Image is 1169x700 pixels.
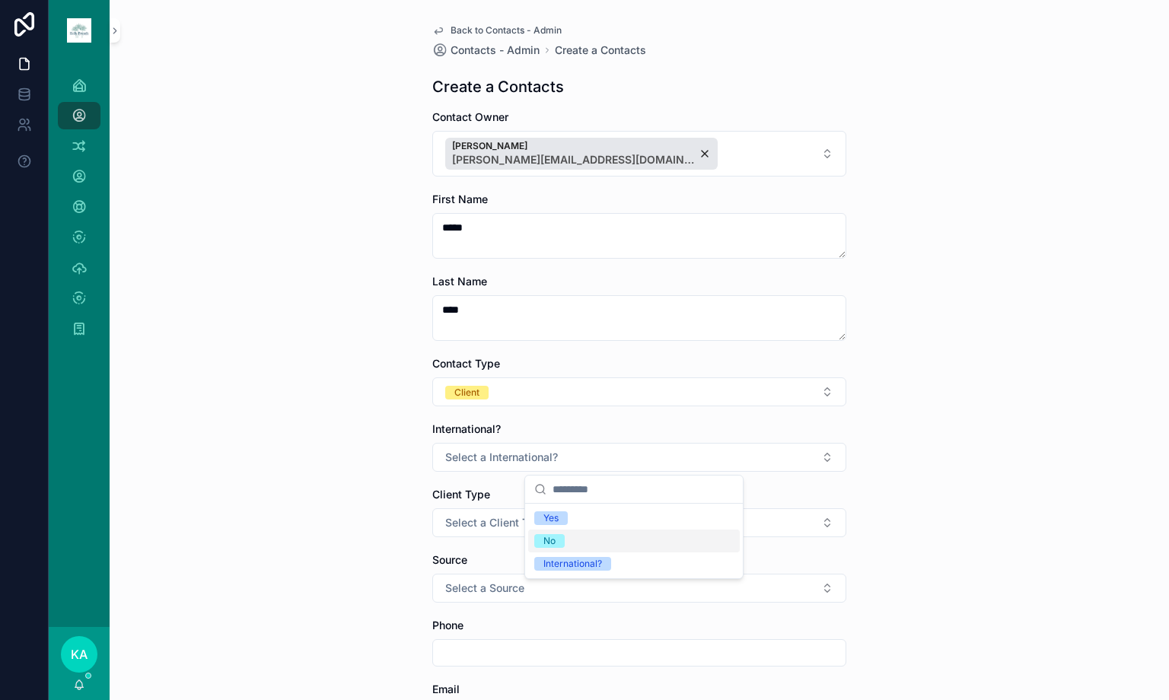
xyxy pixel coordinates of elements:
[451,43,540,58] span: Contacts - Admin
[445,581,524,596] span: Select a Source
[543,557,602,571] div: International?
[432,682,460,695] span: Email
[445,450,558,465] span: Select a International?
[543,511,559,525] div: Yes
[432,192,488,205] span: First Name
[525,504,743,578] div: Suggestions
[432,377,846,406] button: Select Button
[432,422,501,435] span: International?
[432,553,467,566] span: Source
[432,508,846,537] button: Select Button
[445,138,718,170] button: Unselect 5
[67,18,91,43] img: App logo
[432,110,508,123] span: Contact Owner
[432,443,846,472] button: Select Button
[432,574,846,603] button: Select Button
[432,24,562,37] a: Back to Contacts - Admin
[543,534,556,548] div: No
[432,275,487,288] span: Last Name
[452,140,696,152] span: [PERSON_NAME]
[555,43,646,58] a: Create a Contacts
[454,386,479,399] div: Client
[49,61,110,362] div: scrollable content
[452,152,696,167] span: [PERSON_NAME][EMAIL_ADDRESS][DOMAIN_NAME]
[445,515,547,530] span: Select a Client Type
[432,131,846,177] button: Select Button
[432,619,463,632] span: Phone
[71,645,88,663] span: KA
[432,488,490,501] span: Client Type
[432,76,564,97] h1: Create a Contacts
[432,43,540,58] a: Contacts - Admin
[432,357,500,370] span: Contact Type
[451,24,562,37] span: Back to Contacts - Admin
